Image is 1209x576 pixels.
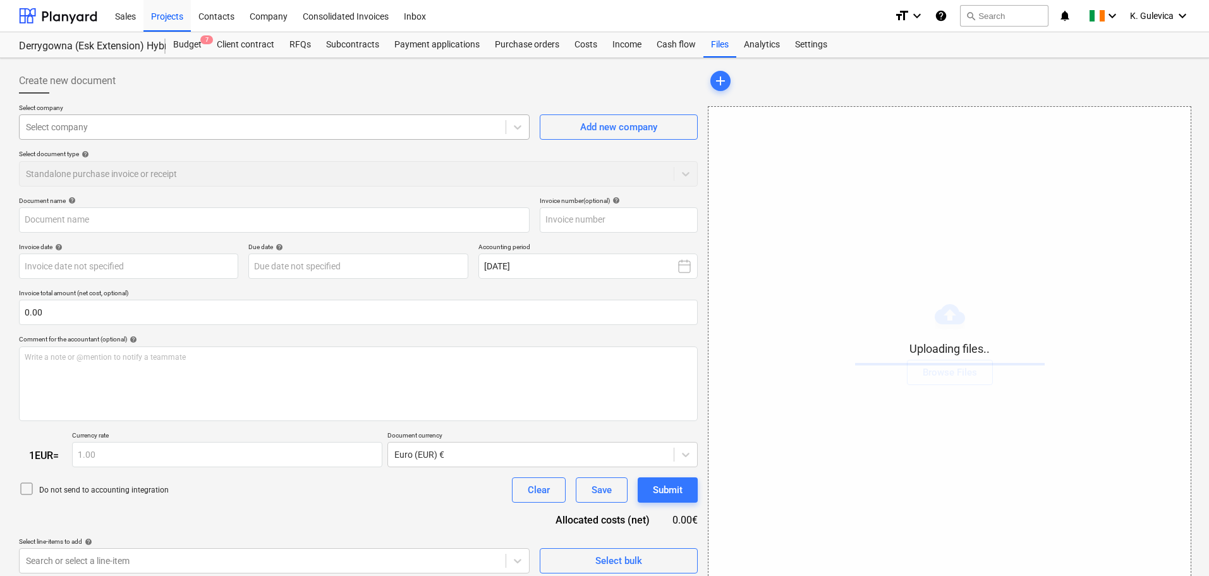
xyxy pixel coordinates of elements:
[540,197,698,205] div: Invoice number (optional)
[960,5,1048,27] button: Search
[605,32,649,58] a: Income
[209,32,282,58] a: Client contract
[540,207,698,233] input: Invoice number
[1146,515,1209,576] iframe: Chat Widget
[19,450,72,462] div: 1 EUR =
[19,254,238,279] input: Invoice date not specified
[200,35,213,44] span: 7
[935,8,947,23] i: Knowledge base
[855,341,1045,357] p: Uploading files..
[127,336,137,343] span: help
[1059,8,1071,23] i: notifications
[1105,8,1120,23] i: keyboard_arrow_down
[19,289,698,300] p: Invoice total amount (net cost, optional)
[592,482,612,498] div: Save
[52,243,63,251] span: help
[703,32,736,58] a: Files
[72,431,382,442] p: Currency rate
[478,254,698,279] button: [DATE]
[528,482,550,498] div: Clear
[387,32,487,58] a: Payment applications
[19,73,116,89] span: Create new document
[576,477,628,503] button: Save
[894,8,909,23] i: format_size
[736,32,787,58] a: Analytics
[478,243,698,254] p: Accounting period
[512,477,566,503] button: Clear
[19,537,530,546] div: Select line-items to add
[540,548,698,573] button: Select bulk
[19,300,698,325] input: Invoice total amount (net cost, optional)
[966,11,976,21] span: search
[487,32,567,58] a: Purchase orders
[19,40,150,53] div: Derrygowna (Esk Extension) Hybrid
[273,243,283,251] span: help
[387,431,698,442] p: Document currency
[166,32,209,58] a: Budget7
[19,197,530,205] div: Document name
[1175,8,1190,23] i: keyboard_arrow_down
[248,243,468,251] div: Due date
[595,553,642,569] div: Select bulk
[638,477,698,503] button: Submit
[567,32,605,58] a: Costs
[649,32,703,58] a: Cash flow
[282,32,319,58] a: RFQs
[66,197,76,204] span: help
[39,485,169,496] p: Do not send to accounting integration
[319,32,387,58] a: Subcontracts
[248,254,468,279] input: Due date not specified
[533,513,670,527] div: Allocated costs (net)
[19,150,698,158] div: Select document type
[79,150,89,158] span: help
[19,104,530,114] p: Select company
[670,513,698,527] div: 0.00€
[580,119,657,135] div: Add new company
[1130,11,1174,21] span: K. Gulevica
[540,114,698,140] button: Add new company
[82,538,92,546] span: help
[909,8,925,23] i: keyboard_arrow_down
[653,482,683,498] div: Submit
[787,32,835,58] a: Settings
[19,207,530,233] input: Document name
[19,243,238,251] div: Invoice date
[166,32,209,58] div: Budget
[610,197,620,204] span: help
[19,335,698,343] div: Comment for the accountant (optional)
[713,73,728,89] span: add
